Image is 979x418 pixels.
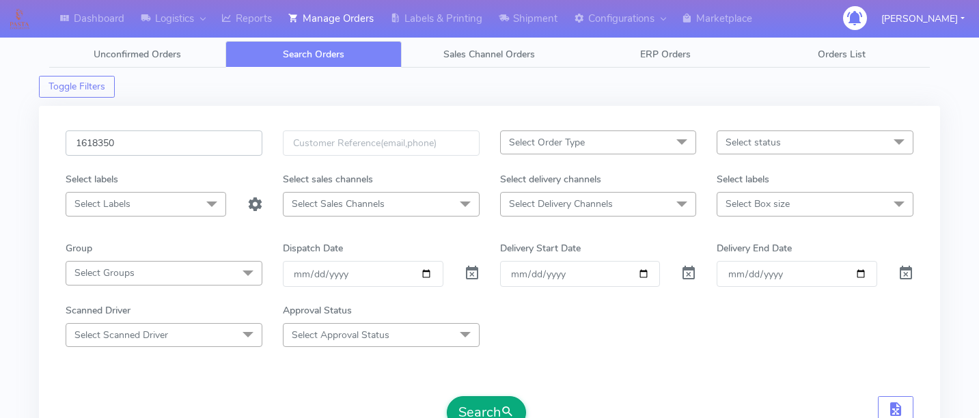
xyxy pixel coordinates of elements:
[74,266,135,279] span: Select Groups
[66,130,262,156] input: Order Id
[74,197,130,210] span: Select Labels
[283,303,352,318] label: Approval Status
[509,136,585,149] span: Select Order Type
[443,48,535,61] span: Sales Channel Orders
[871,5,975,33] button: [PERSON_NAME]
[292,329,389,342] span: Select Approval Status
[292,197,385,210] span: Select Sales Channels
[39,76,115,98] button: Toggle Filters
[283,241,343,255] label: Dispatch Date
[66,241,92,255] label: Group
[49,41,930,68] ul: Tabs
[717,241,792,255] label: Delivery End Date
[283,172,373,186] label: Select sales channels
[66,303,130,318] label: Scanned Driver
[500,172,601,186] label: Select delivery channels
[509,197,613,210] span: Select Delivery Channels
[74,329,168,342] span: Select Scanned Driver
[94,48,181,61] span: Unconfirmed Orders
[283,130,480,156] input: Customer Reference(email,phone)
[500,241,581,255] label: Delivery Start Date
[640,48,691,61] span: ERP Orders
[283,48,344,61] span: Search Orders
[66,172,118,186] label: Select labels
[726,197,790,210] span: Select Box size
[818,48,866,61] span: Orders List
[717,172,769,186] label: Select labels
[726,136,781,149] span: Select status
